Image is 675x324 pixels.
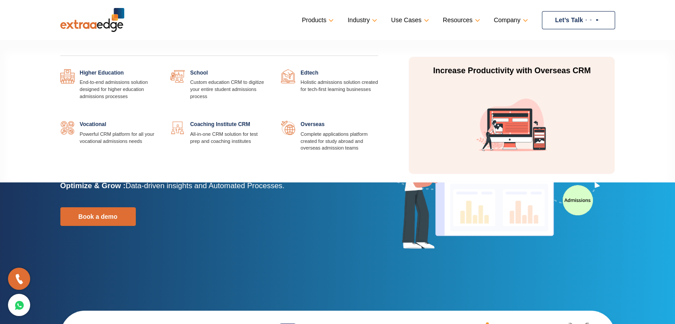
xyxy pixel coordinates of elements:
b: Optimize & Grow : [60,182,126,190]
a: Use Cases [391,14,427,27]
a: Company [494,14,526,27]
a: Let’s Talk [542,11,615,29]
p: Increase Productivity with Overseas CRM [428,66,595,76]
span: Data-driven insights and Automated Processes. [126,182,284,190]
a: Industry [347,14,375,27]
a: Book a demo [60,207,136,226]
a: Resources [443,14,478,27]
a: Products [302,14,332,27]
